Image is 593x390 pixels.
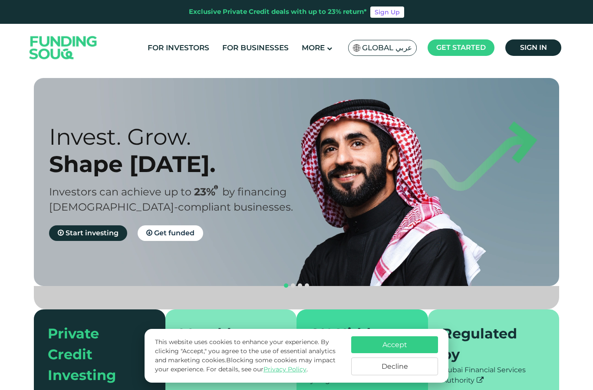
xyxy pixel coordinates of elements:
div: Private Credit Investing [48,323,141,386]
i: 23% IRR (expected) ~ 15% Net yield (expected) [214,185,218,190]
span: Get started [436,43,486,52]
a: Start investing [49,225,127,241]
span: More [302,43,325,52]
span: Investors can achieve up to [49,185,191,198]
span: Start investing [66,229,119,237]
div: Shape [DATE]. [49,150,312,178]
div: Dubai Financial Services Authority [442,365,546,386]
a: Privacy Policy [264,365,306,373]
a: Sign Up [370,6,404,18]
button: Accept [351,336,438,353]
div: Monthly repayments [179,323,273,365]
div: Regulated by [442,323,535,365]
a: For Businesses [220,41,291,55]
div: 0% Hidden Fees [310,323,404,365]
span: Get funded [154,229,194,237]
span: Global عربي [362,43,412,53]
span: 23% [194,185,222,198]
button: navigation [303,282,310,289]
span: For details, see our . [206,365,308,373]
p: This website uses cookies to enhance your experience. By clicking "Accept," you agree to the use ... [155,338,343,374]
div: Exclusive Private Credit deals with up to 23% return* [189,7,367,17]
a: Get funded [138,225,203,241]
span: Sign in [520,43,547,52]
div: Invest. Grow. [49,123,312,150]
button: navigation [290,282,296,289]
a: For Investors [145,41,211,55]
button: navigation [296,282,303,289]
button: Decline [351,357,438,375]
img: SA Flag [353,44,361,52]
span: Blocking some cookies may impact your experience. [155,356,336,373]
button: navigation [283,282,290,289]
img: Logo [21,26,106,70]
a: Sign in [505,39,561,56]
